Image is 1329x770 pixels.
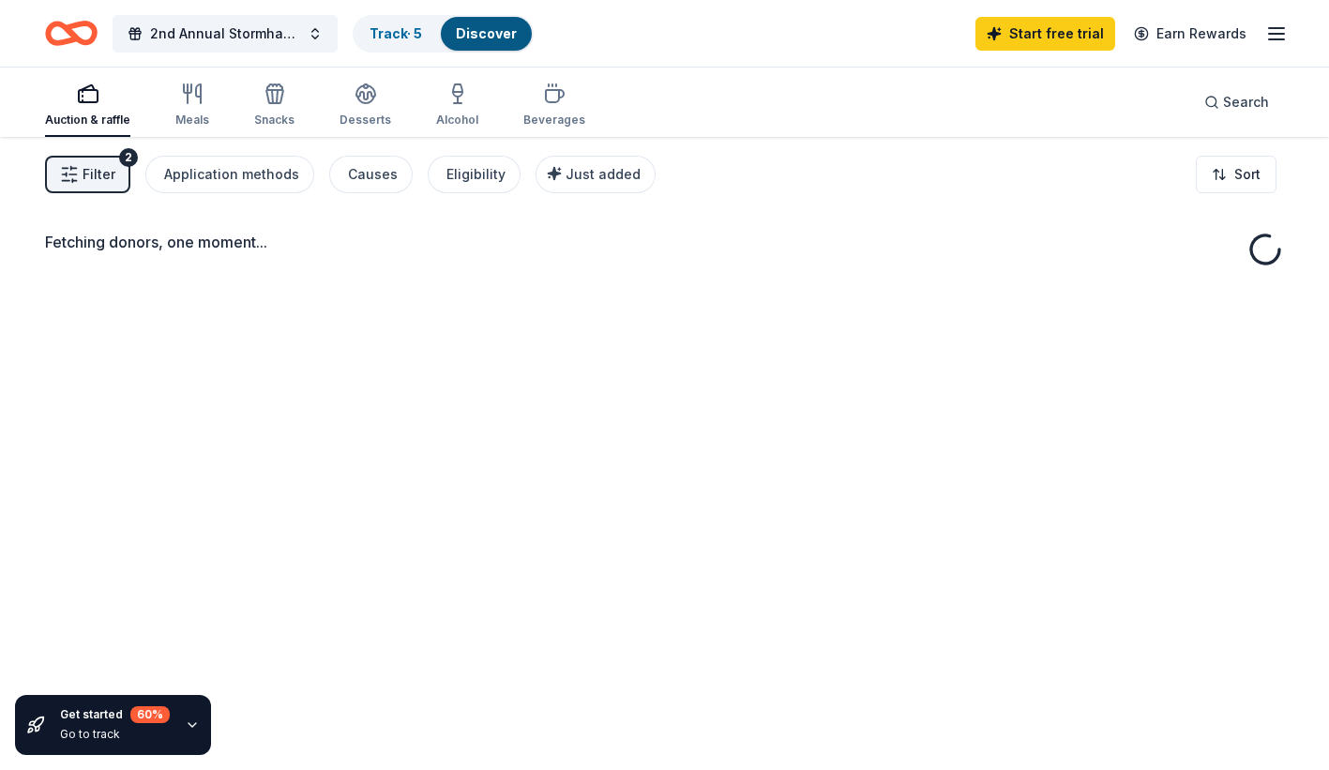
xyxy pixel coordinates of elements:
[175,113,209,128] div: Meals
[150,23,300,45] span: 2nd Annual Stormhawkfest
[164,163,299,186] div: Application methods
[145,156,314,193] button: Application methods
[113,15,338,53] button: 2nd Annual Stormhawkfest
[436,75,478,137] button: Alcohol
[60,727,170,742] div: Go to track
[60,706,170,723] div: Get started
[119,148,138,167] div: 2
[45,231,1284,253] div: Fetching donors, one moment...
[975,17,1115,51] a: Start free trial
[45,11,98,55] a: Home
[370,25,422,41] a: Track· 5
[566,166,641,182] span: Just added
[523,75,585,137] button: Beverages
[456,25,517,41] a: Discover
[428,156,521,193] button: Eligibility
[175,75,209,137] button: Meals
[254,75,294,137] button: Snacks
[353,15,534,53] button: Track· 5Discover
[45,113,130,128] div: Auction & raffle
[340,75,391,137] button: Desserts
[446,163,506,186] div: Eligibility
[1189,83,1284,121] button: Search
[536,156,656,193] button: Just added
[1196,156,1276,193] button: Sort
[436,113,478,128] div: Alcohol
[1234,163,1261,186] span: Sort
[45,75,130,137] button: Auction & raffle
[1123,17,1258,51] a: Earn Rewards
[523,113,585,128] div: Beverages
[130,706,170,723] div: 60 %
[1223,91,1269,113] span: Search
[340,113,391,128] div: Desserts
[254,113,294,128] div: Snacks
[348,163,398,186] div: Causes
[83,163,115,186] span: Filter
[45,156,130,193] button: Filter2
[329,156,413,193] button: Causes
